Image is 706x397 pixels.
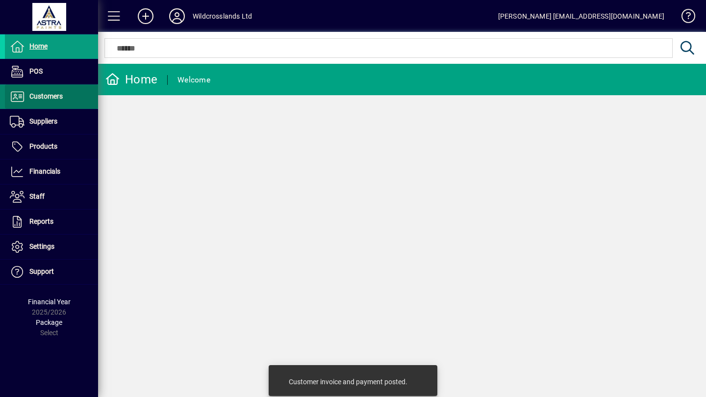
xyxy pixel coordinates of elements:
a: POS [5,59,98,84]
div: Home [105,72,157,87]
span: Financial Year [28,298,71,306]
a: Suppliers [5,109,98,134]
span: Package [36,318,62,326]
a: Reports [5,210,98,234]
span: Products [29,142,57,150]
div: [PERSON_NAME] [EMAIL_ADDRESS][DOMAIN_NAME] [498,8,664,24]
a: Support [5,260,98,284]
span: Home [29,42,48,50]
span: Suppliers [29,117,57,125]
span: Reports [29,217,53,225]
a: Knowledge Base [674,2,694,34]
span: Financials [29,167,60,175]
a: Customers [5,84,98,109]
span: Settings [29,242,54,250]
a: Financials [5,159,98,184]
a: Staff [5,185,98,209]
a: Settings [5,235,98,259]
button: Add [130,7,161,25]
a: Products [5,134,98,159]
button: Profile [161,7,193,25]
span: POS [29,67,43,75]
span: Customers [29,92,63,100]
div: Customer invoice and payment posted. [289,377,407,387]
div: Wildcrosslands Ltd [193,8,252,24]
div: Welcome [177,72,210,88]
span: Staff [29,192,45,200]
span: Support [29,267,54,275]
